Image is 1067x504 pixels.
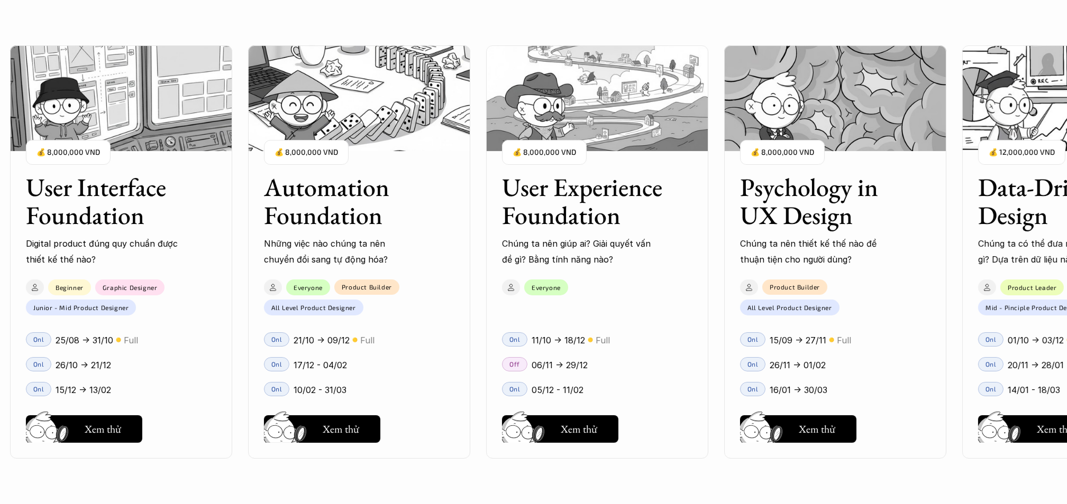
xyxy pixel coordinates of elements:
a: Xem thử [502,411,618,443]
p: All Level Product Designer [747,304,832,311]
p: Onl [747,360,759,368]
p: Những việc nào chúng ta nên chuyển đổi sang tự động hóa? [264,236,417,268]
p: Full [124,332,138,348]
p: Onl [271,335,282,343]
p: Onl [986,360,997,368]
p: 💰 8,000,000 VND [513,145,576,160]
p: Full [596,332,610,348]
p: Product Builder [770,283,820,291]
p: Graphic Designer [103,284,158,291]
p: 01/10 -> 03/12 [1008,332,1064,348]
p: Onl [747,385,759,393]
h3: Automation Foundation [264,173,428,229]
p: 20/11 -> 28/01 [1008,357,1064,373]
p: Junior - Mid Product Designer [33,304,129,311]
p: 14/01 - 18/03 [1008,382,1060,398]
p: 21/10 -> 09/12 [294,332,350,348]
p: 25/08 -> 31/10 [56,332,113,348]
p: 17/12 - 04/02 [294,357,347,373]
p: 05/12 - 11/02 [532,382,583,398]
p: 💰 12,000,000 VND [989,145,1055,160]
p: Everyone [294,284,323,291]
h5: Xem thử [85,422,121,436]
p: Off [509,360,520,368]
h5: Xem thử [799,422,835,436]
h3: Psychology in UX Design [740,173,904,229]
h3: User Experience Foundation [502,173,666,229]
p: 15/12 -> 13/02 [56,382,111,398]
button: Xem thử [26,415,142,443]
p: Product Builder [342,283,392,291]
p: 🟡 [588,336,593,344]
p: 🟡 [829,336,834,344]
p: Onl [747,335,759,343]
p: 26/10 -> 21/12 [56,357,111,373]
p: Onl [986,385,997,393]
p: 10/02 - 31/03 [294,382,346,398]
p: Full [360,332,375,348]
p: Onl [271,385,282,393]
p: Chúng ta nên thiết kế thế nào để thuận tiện cho người dùng? [740,236,893,268]
a: Xem thử [26,411,142,443]
button: Xem thử [740,415,856,443]
p: Onl [509,385,521,393]
p: 🟡 [352,336,358,344]
button: Xem thử [264,415,380,443]
a: Xem thử [740,411,856,443]
p: Onl [986,335,997,343]
p: Everyone [532,284,561,291]
h3: User Interface Foundation [26,173,190,229]
p: Digital product đúng quy chuẩn được thiết kế thế nào? [26,236,179,268]
p: All Level Product Designer [271,304,356,311]
p: 💰 8,000,000 VND [751,145,814,160]
p: 15/09 -> 27/11 [770,332,826,348]
p: 06/11 -> 29/12 [532,357,588,373]
p: 26/11 -> 01/02 [770,357,826,373]
p: Onl [271,360,282,368]
h5: Xem thử [561,422,597,436]
h5: Xem thử [323,422,359,436]
a: Xem thử [264,411,380,443]
p: 11/10 -> 18/12 [532,332,585,348]
p: Product Leader [1008,284,1056,291]
p: 🟡 [116,336,121,344]
p: 💰 8,000,000 VND [275,145,338,160]
p: Onl [509,335,521,343]
p: 16/01 -> 30/03 [770,382,827,398]
p: Chúng ta nên giúp ai? Giải quyết vấn đề gì? Bằng tính năng nào? [502,236,655,268]
button: Xem thử [502,415,618,443]
p: Full [837,332,851,348]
